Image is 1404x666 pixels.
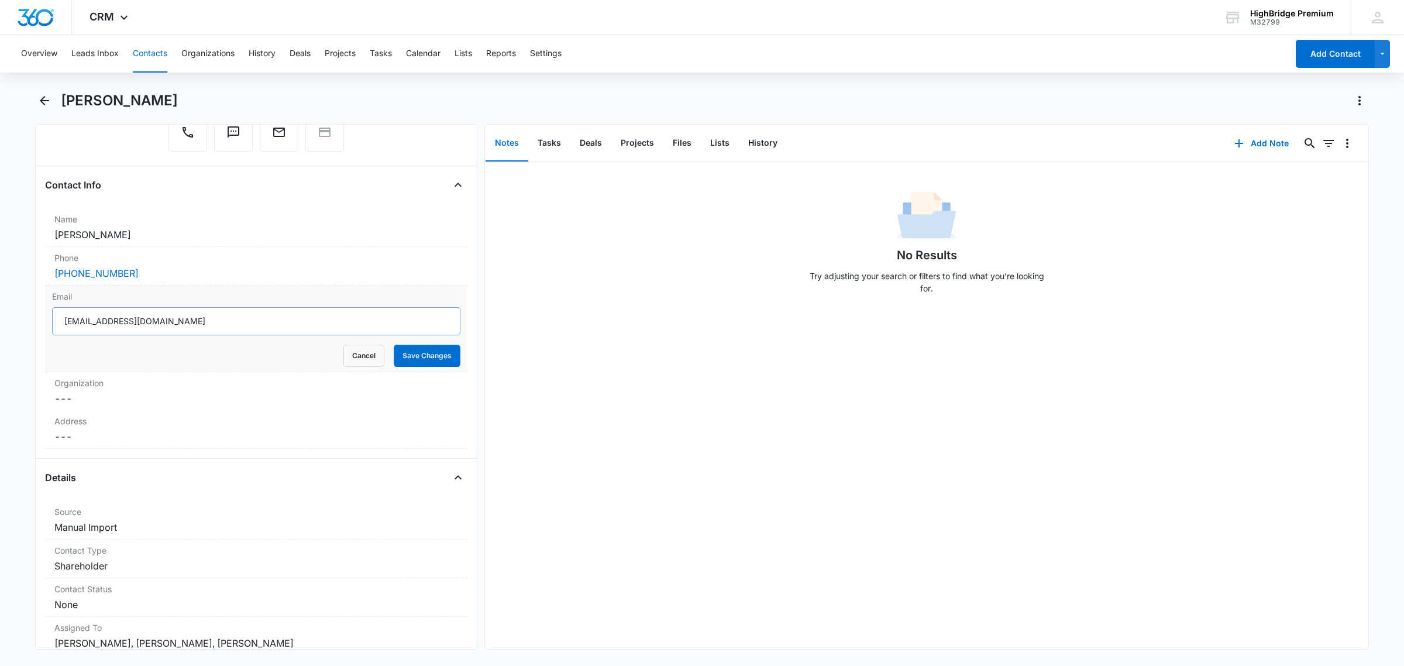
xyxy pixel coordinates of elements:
label: Name [54,213,458,225]
button: Projects [325,35,356,73]
div: Organization--- [45,372,467,410]
dd: None [54,598,458,612]
input: Email [52,307,460,335]
label: Organization [54,377,458,389]
a: Email [260,131,298,141]
label: Contact Type [54,544,458,557]
button: Organizations [181,35,235,73]
dd: Manual Import [54,520,458,534]
div: SourceManual Import [45,501,467,540]
button: Lists [701,125,739,162]
button: Notes [486,125,528,162]
div: Name[PERSON_NAME] [45,208,467,247]
a: Text [214,131,253,141]
button: Calendar [406,35,441,73]
a: Call [168,131,207,141]
label: Contact Status [54,583,458,595]
button: Projects [611,125,663,162]
span: CRM [90,11,114,23]
div: account name [1250,9,1334,18]
h1: [PERSON_NAME] [61,92,178,109]
label: Assigned To [54,622,458,634]
div: Assigned To[PERSON_NAME], [PERSON_NAME], [PERSON_NAME] [45,617,467,655]
dd: [PERSON_NAME], [PERSON_NAME], [PERSON_NAME] [54,636,458,650]
button: Leads Inbox [71,35,119,73]
div: Contact StatusNone [45,578,467,617]
label: Source [54,506,458,518]
button: Settings [530,35,562,73]
button: Cancel [343,345,384,367]
button: Actions [1350,91,1369,110]
dd: --- [54,392,458,406]
button: Overflow Menu [1338,134,1357,153]
a: [PHONE_NUMBER] [54,266,139,280]
div: Address--- [45,410,467,449]
button: Contacts [133,35,167,73]
button: Filters [1319,134,1338,153]
button: Search... [1300,134,1319,153]
dd: --- [54,430,458,444]
button: Email [260,113,298,152]
div: account id [1250,18,1334,26]
button: Tasks [370,35,392,73]
button: Lists [455,35,472,73]
button: Deals [290,35,311,73]
button: Deals [570,125,611,162]
button: History [249,35,276,73]
button: Reports [486,35,516,73]
img: No Data [897,188,956,246]
button: Add Note [1223,129,1300,157]
h4: Contact Info [45,178,101,192]
button: Add Contact [1296,40,1375,68]
button: Overview [21,35,57,73]
label: Phone [54,252,458,264]
button: Save Changes [394,345,460,367]
button: Call [168,113,207,152]
label: Address [54,415,458,427]
button: Text [214,113,253,152]
div: Contact TypeShareholder [45,540,467,578]
button: Close [449,176,467,194]
div: Phone[PHONE_NUMBER] [45,247,467,286]
h1: No Results [897,246,957,264]
dd: [PERSON_NAME] [54,228,458,242]
dd: Shareholder [54,559,458,573]
button: Files [663,125,701,162]
p: Try adjusting your search or filters to find what you’re looking for. [804,270,1049,294]
button: Tasks [528,125,570,162]
button: Back [35,91,54,110]
button: History [739,125,787,162]
h4: Details [45,471,76,485]
label: Email [52,290,460,303]
button: Close [449,468,467,487]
